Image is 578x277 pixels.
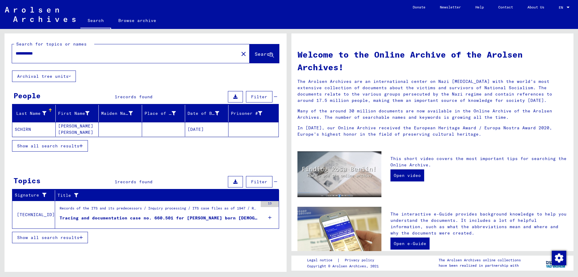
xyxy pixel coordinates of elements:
span: Search [255,51,273,57]
span: 1 [115,94,117,99]
span: Filter [251,179,267,184]
button: Clear [238,48,250,60]
span: records found [117,179,153,184]
button: Search [250,44,279,63]
div: Maiden Name [101,109,142,118]
p: The Arolsen Archives are an international center on Nazi [MEDICAL_DATA] with the world’s most ext... [297,78,567,104]
div: Title [57,192,264,199]
p: have been realized in partnership with [439,263,521,268]
a: Open video [390,169,424,181]
div: Prisoner # [231,110,263,117]
mat-cell: SCHIRN [12,122,56,137]
mat-header-cell: Date of Birth [185,105,228,122]
img: Arolsen_neg.svg [5,7,76,22]
div: Place of Birth [144,109,185,118]
img: Change consent [552,251,566,265]
span: Show all search results [17,235,79,240]
p: In [DATE], our Online Archive received the European Heritage Award / Europa Nostra Award 2020, Eu... [297,125,567,137]
button: Filter [246,176,272,187]
mat-header-cell: Prisoner # [228,105,279,122]
div: Prisoner # [231,109,272,118]
div: Signature [15,190,55,200]
div: Date of Birth [188,109,228,118]
a: Browse archive [111,13,163,28]
mat-header-cell: Maiden Name [99,105,142,122]
div: Signature [15,192,47,198]
button: Show all search results [12,232,88,243]
span: 1 [115,179,117,184]
a: Legal notice [307,257,337,263]
span: EN [559,5,565,10]
div: Topics [14,175,41,186]
a: Open e-Guide [390,238,430,250]
span: Filter [251,94,267,99]
button: Archival tree units [12,71,76,82]
td: [TECHNICAL_ID] [12,201,55,228]
p: Many of the around 30 million documents are now available in the Online Archive of the Arolsen Ar... [297,108,567,121]
div: People [14,90,41,101]
button: Show all search results [12,140,88,152]
div: | [307,257,381,263]
mat-header-cell: Place of Birth [142,105,185,122]
p: The interactive e-Guide provides background knowledge to help you understand the documents. It in... [390,211,567,236]
img: eguide.jpg [297,207,381,263]
a: Privacy policy [340,257,381,263]
img: yv_logo.png [545,255,567,270]
div: Title [57,190,272,200]
mat-header-cell: Last Name [12,105,56,122]
button: Filter [246,91,272,102]
div: 13 [261,201,279,207]
span: Show all search results [17,143,79,149]
img: video.jpg [297,151,381,197]
mat-header-cell: First Name [56,105,99,122]
div: Last Name [15,110,46,117]
div: Date of Birth [188,110,219,117]
mat-cell: [PERSON_NAME] [PERSON_NAME] [56,122,99,137]
span: records found [117,94,153,99]
div: First Name [58,110,90,117]
p: This short video covers the most important tips for searching the Online Archive. [390,156,567,168]
div: Records of the ITS and its predecessors / Inquiry processing / ITS case files as of 1947 / Reposi... [60,206,258,214]
mat-icon: close [240,50,247,58]
div: Last Name [15,109,55,118]
div: Tracing and documentation case no. 660.501 for [PERSON_NAME] born [DEMOGRAPHIC_DATA] [60,215,258,221]
mat-cell: [DATE] [185,122,228,137]
div: First Name [58,109,99,118]
div: Maiden Name [101,110,133,117]
h1: Welcome to the Online Archive of the Arolsen Archives! [297,48,567,74]
p: The Arolsen Archives online collections [439,257,521,263]
p: Copyright © Arolsen Archives, 2021 [307,263,381,269]
div: Place of Birth [144,110,176,117]
mat-label: Search for topics or names [16,41,87,47]
a: Search [80,13,111,29]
